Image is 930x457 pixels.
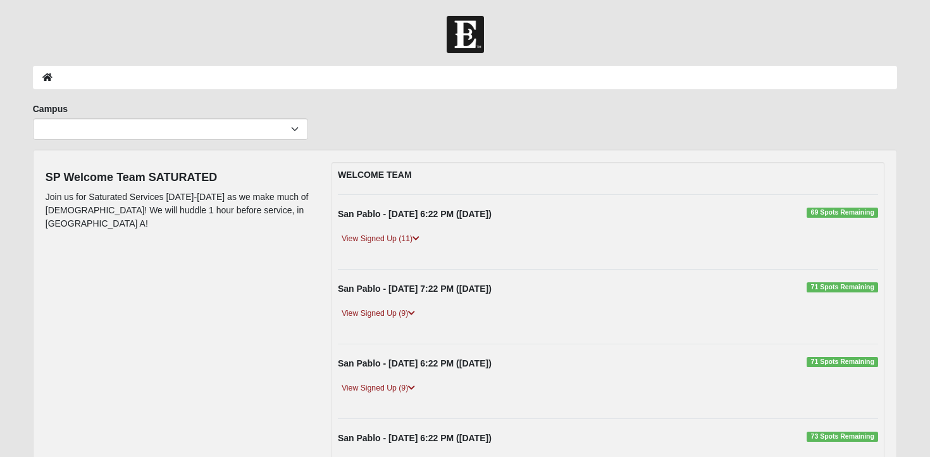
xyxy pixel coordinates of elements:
[807,357,878,367] span: 71 Spots Remaining
[338,307,419,320] a: View Signed Up (9)
[338,382,419,395] a: View Signed Up (9)
[338,433,492,443] strong: San Pablo - [DATE] 6:22 PM ([DATE])
[46,191,313,230] p: Join us for Saturated Services [DATE]-[DATE] as we make much of [DEMOGRAPHIC_DATA]! We will huddl...
[46,171,313,185] h4: SP Welcome Team SATURATED
[807,432,878,442] span: 73 Spots Remaining
[338,358,492,368] strong: San Pablo - [DATE] 6:22 PM ([DATE])
[338,170,412,180] strong: WELCOME TEAM
[338,284,492,294] strong: San Pablo - [DATE] 7:22 PM ([DATE])
[33,103,68,115] label: Campus
[447,16,484,53] img: Church of Eleven22 Logo
[338,209,492,219] strong: San Pablo - [DATE] 6:22 PM ([DATE])
[807,208,878,218] span: 69 Spots Remaining
[338,232,423,246] a: View Signed Up (11)
[807,282,878,292] span: 71 Spots Remaining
